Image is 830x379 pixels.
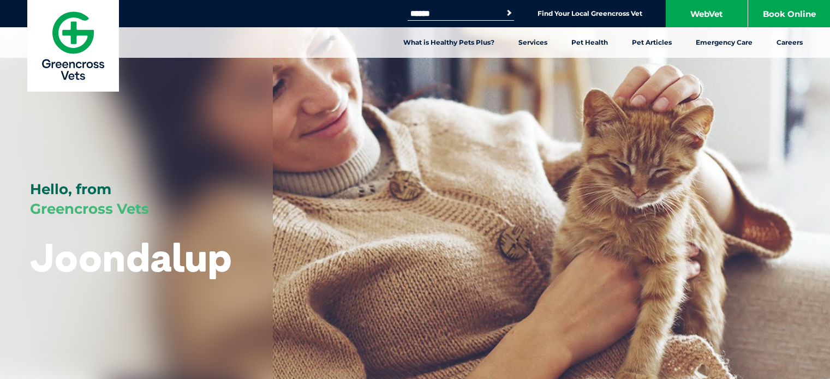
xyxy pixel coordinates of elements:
a: Pet Health [559,27,620,58]
a: Pet Articles [620,27,684,58]
span: Greencross Vets [30,200,149,218]
a: Careers [765,27,815,58]
button: Search [504,8,515,19]
span: Hello, from [30,181,111,198]
a: Services [506,27,559,58]
a: Emergency Care [684,27,765,58]
a: Find Your Local Greencross Vet [538,9,642,18]
h1: Joondalup [30,236,232,279]
a: What is Healthy Pets Plus? [391,27,506,58]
